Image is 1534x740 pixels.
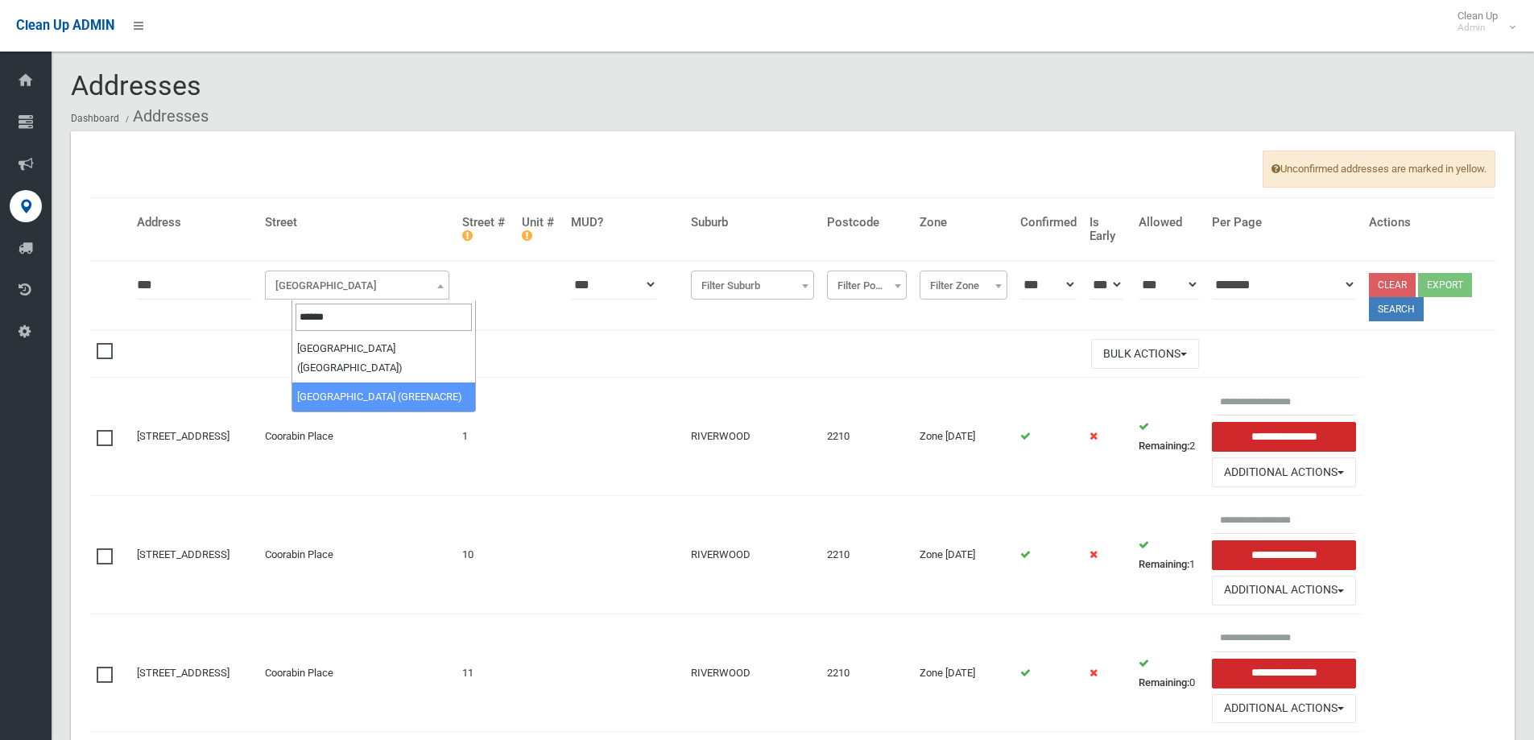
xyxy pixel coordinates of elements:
[265,216,449,229] h4: Street
[1212,576,1357,606] button: Additional Actions
[462,216,509,242] h4: Street #
[1132,614,1205,732] td: 0
[137,548,229,560] a: [STREET_ADDRESS]
[691,271,814,300] span: Filter Suburb
[1369,273,1416,297] a: Clear
[831,275,903,297] span: Filter Postcode
[1369,297,1424,321] button: Search
[684,614,821,732] td: RIVERWOOD
[16,18,114,33] span: Clean Up ADMIN
[1132,378,1205,496] td: 2
[691,216,814,229] h4: Suburb
[269,275,445,297] span: Filter Street
[821,496,913,614] td: 2210
[821,378,913,496] td: 2210
[695,275,810,297] span: Filter Suburb
[456,614,515,732] td: 11
[913,614,1014,732] td: Zone [DATE]
[1139,558,1189,570] strong: Remaining:
[522,216,558,242] h4: Unit #
[1212,216,1357,229] h4: Per Page
[137,667,229,679] a: [STREET_ADDRESS]
[456,496,515,614] td: 10
[1263,151,1495,188] span: Unconfirmed addresses are marked in yellow.
[924,275,1003,297] span: Filter Zone
[821,614,913,732] td: 2210
[1139,440,1189,452] strong: Remaining:
[71,69,201,101] span: Addresses
[1458,22,1498,34] small: Admin
[292,334,475,382] li: [GEOGRAPHIC_DATA] ([GEOGRAPHIC_DATA])
[571,216,678,229] h4: MUD?
[456,378,515,496] td: 1
[265,271,449,300] span: Filter Street
[122,101,209,131] li: Addresses
[684,496,821,614] td: RIVERWOOD
[1139,216,1198,229] h4: Allowed
[292,382,475,411] li: [GEOGRAPHIC_DATA] (GREENACRE)
[71,113,119,124] a: Dashboard
[1369,216,1489,229] h4: Actions
[1449,10,1514,34] span: Clean Up
[1132,496,1205,614] td: 1
[258,614,456,732] td: Coorabin Place
[920,216,1007,229] h4: Zone
[258,496,456,614] td: Coorabin Place
[137,216,252,229] h4: Address
[137,430,229,442] a: [STREET_ADDRESS]
[1212,457,1357,487] button: Additional Actions
[1139,676,1189,688] strong: Remaining:
[1418,273,1472,297] button: Export
[920,271,1007,300] span: Filter Zone
[1091,339,1199,369] button: Bulk Actions
[913,378,1014,496] td: Zone [DATE]
[913,496,1014,614] td: Zone [DATE]
[684,378,821,496] td: RIVERWOOD
[1090,216,1127,242] h4: Is Early
[827,271,907,300] span: Filter Postcode
[827,216,907,229] h4: Postcode
[258,378,456,496] td: Coorabin Place
[1212,694,1357,724] button: Additional Actions
[1020,216,1077,229] h4: Confirmed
